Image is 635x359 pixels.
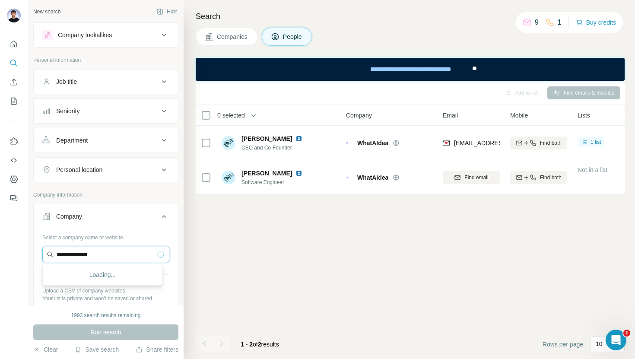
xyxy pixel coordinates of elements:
div: Seniority [56,107,79,115]
button: Job title [34,71,178,92]
button: My lists [7,93,21,109]
img: LinkedIn logo [295,135,302,142]
span: Rows per page [543,340,583,349]
p: 9 [535,17,539,28]
button: Find email [443,171,500,184]
span: [PERSON_NAME] [241,134,292,143]
p: Company information [33,191,178,199]
span: Software Engineer [241,178,306,186]
button: Hide [150,5,184,18]
span: People [283,32,303,41]
button: Company [34,206,178,230]
button: Find both [510,137,567,149]
button: Share filters [136,345,178,354]
span: 1 list [591,138,601,146]
img: Avatar [222,136,235,150]
button: Save search [75,345,119,354]
img: provider findymail logo [443,139,450,147]
div: Company lookalikes [58,31,112,39]
button: Personal location [34,159,178,180]
button: Enrich CSV [7,74,21,90]
button: Company lookalikes [34,25,178,45]
span: Find email [464,174,488,181]
span: Company [346,111,372,120]
p: 1 [558,17,562,28]
button: Use Surfe API [7,152,21,168]
span: [PERSON_NAME] [241,169,292,178]
span: 1 [623,330,630,337]
button: Feedback [7,191,21,206]
span: Find both [540,139,562,147]
span: CEO and Co-Founder [241,144,306,152]
div: Select a company name or website [42,230,169,241]
div: Job title [56,77,77,86]
span: WhatAIdea [357,173,388,182]
iframe: Banner [196,58,625,81]
img: Logo of WhatAIdea [346,142,353,143]
button: Department [34,130,178,151]
span: WhatAIdea [357,139,388,147]
span: Mobile [510,111,528,120]
p: Your list is private and won't be saved or shared. [42,295,169,302]
button: Dashboard [7,172,21,187]
p: 10 [596,340,603,348]
span: Find both [540,174,562,181]
button: Buy credits [576,16,616,29]
button: Clear [33,345,58,354]
button: Quick start [7,36,21,52]
div: 1993 search results remaining [71,311,141,319]
button: Use Surfe on LinkedIn [7,133,21,149]
img: Logo of WhatAIdea [346,176,353,178]
button: Find both [510,171,567,184]
div: Company [56,212,82,221]
span: 1 - 2 [241,341,253,348]
span: [EMAIL_ADDRESS][PERSON_NAME][DOMAIN_NAME] [454,140,606,146]
h4: Search [196,10,625,22]
p: Upload a CSV of company websites. [42,287,169,295]
div: Personal location [56,165,102,174]
img: Avatar [222,171,235,184]
p: Personal information [33,56,178,64]
img: Avatar [7,9,21,22]
div: New search [33,8,60,16]
span: Lists [578,111,590,120]
iframe: Intercom live chat [606,330,626,350]
span: Email [443,111,458,120]
button: Search [7,55,21,71]
div: Department [56,136,88,145]
span: 0 selected [217,111,245,120]
span: of [253,341,258,348]
img: LinkedIn logo [295,170,302,177]
span: 2 [258,341,261,348]
span: Not in a list [578,166,607,173]
span: results [241,341,279,348]
button: Seniority [34,101,178,121]
span: Companies [217,32,248,41]
div: Loading... [44,266,161,283]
